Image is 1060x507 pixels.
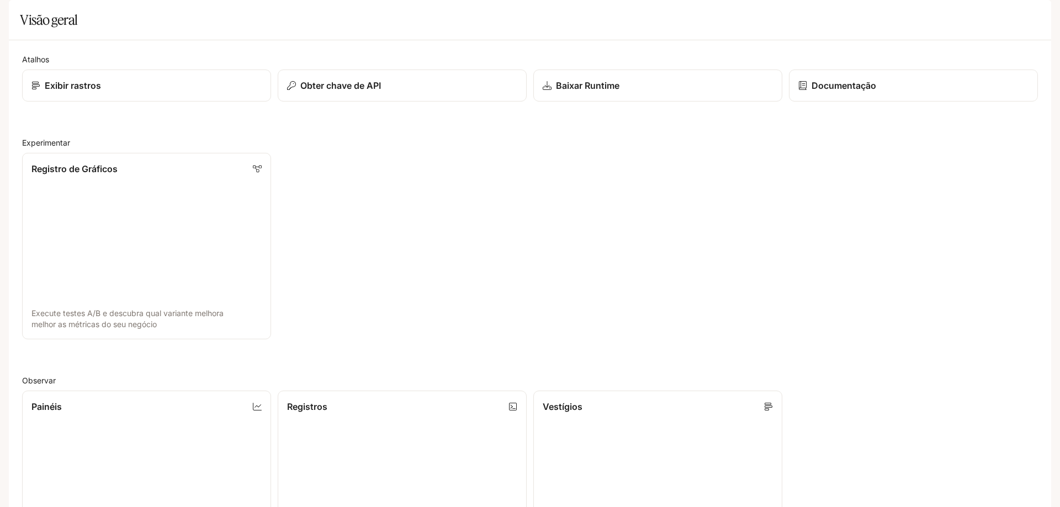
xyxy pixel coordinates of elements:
[22,376,56,385] font: Observar
[20,12,78,28] font: Visão geral
[278,70,527,102] button: Obter chave de API
[31,163,118,174] font: Registro de Gráficos
[789,70,1038,102] a: Documentação
[812,80,876,91] font: Documentação
[22,153,271,339] a: Registro de GráficosExecute testes A/B e descubra qual variante melhora melhor as métricas do seu...
[8,6,28,25] button: gaveta aberta
[45,80,101,91] font: Exibir rastros
[287,401,327,412] font: Registros
[556,80,619,91] font: Baixar Runtime
[300,80,381,91] font: Obter chave de API
[22,55,49,64] font: Atalhos
[22,138,70,147] font: Experimentar
[31,308,224,329] font: Execute testes A/B e descubra qual variante melhora melhor as métricas do seu negócio
[31,401,62,412] font: Painéis
[22,70,271,102] a: Exibir rastros
[533,70,782,102] a: Baixar Runtime
[543,401,582,412] font: Vestígios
